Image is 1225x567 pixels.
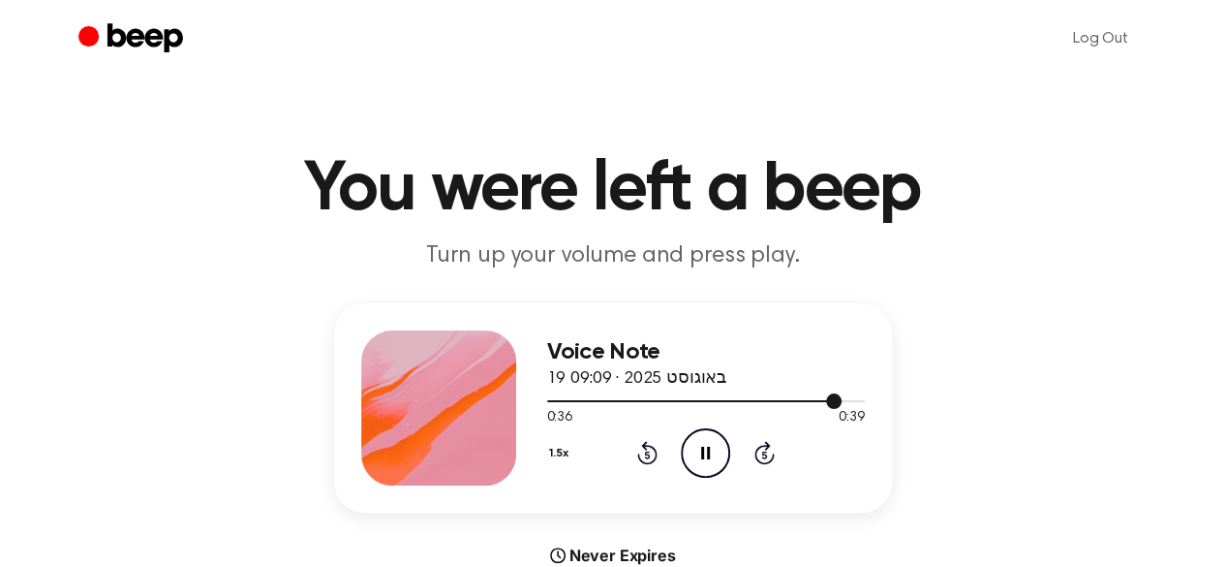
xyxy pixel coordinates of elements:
a: Beep [78,20,188,58]
h1: You were left a beep [117,155,1109,225]
div: Never Expires [334,544,892,567]
p: Turn up your volume and press play. [241,240,985,272]
button: 1.5x [547,437,576,470]
span: 0:39 [839,408,864,428]
a: Log Out [1054,16,1148,62]
h3: Voice Note [547,339,865,365]
span: 0:36 [547,408,572,428]
span: 19 באוגוסט 2025 · 09:09 [547,370,726,388]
